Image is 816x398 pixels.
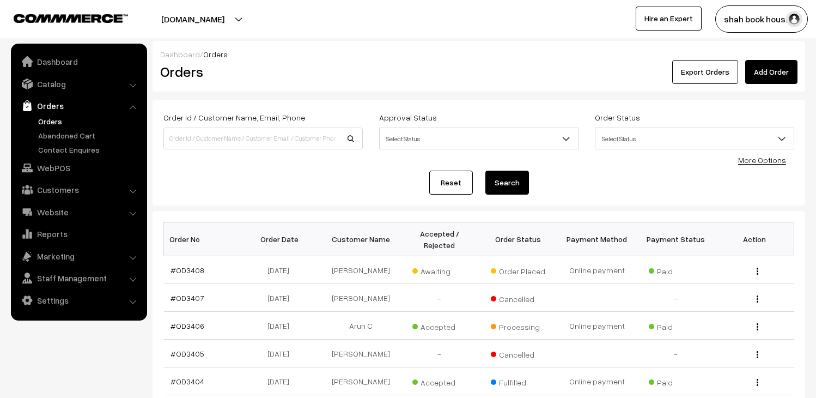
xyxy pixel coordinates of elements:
[35,130,143,141] a: Abandoned Cart
[170,377,204,386] a: #OD3404
[595,112,640,123] label: Order Status
[170,293,204,303] a: #OD3407
[715,5,808,33] button: shah book hous…
[242,312,321,340] td: [DATE]
[595,128,794,149] span: Select Status
[738,155,786,165] a: More Options
[380,129,578,148] span: Select Status
[242,340,321,367] td: [DATE]
[757,323,758,330] img: Menu
[14,180,143,200] a: Customers
[491,346,545,360] span: Cancelled
[485,171,529,195] button: Search
[649,374,703,388] span: Paid
[745,60,797,84] a: Add Order
[757,379,758,386] img: Menu
[429,171,473,195] a: Reset
[14,96,143,116] a: Orders
[558,222,637,256] th: Payment Method
[672,60,738,84] button: Export Orders
[14,158,143,178] a: WebPOS
[379,128,578,149] span: Select Status
[595,129,794,148] span: Select Status
[14,52,143,71] a: Dashboard
[123,5,263,33] button: [DOMAIN_NAME]
[35,144,143,155] a: Contact Enquires
[242,367,321,395] td: [DATE]
[164,222,243,256] th: Order No
[491,263,545,277] span: Order Placed
[163,112,305,123] label: Order Id / Customer Name, Email, Phone
[636,222,715,256] th: Payment Status
[14,11,109,24] a: COMMMERCE
[35,116,143,127] a: Orders
[636,284,715,312] td: -
[412,374,467,388] span: Accepted
[321,340,400,367] td: [PERSON_NAME]
[400,340,479,367] td: -
[379,112,437,123] label: Approval Status
[558,367,637,395] td: Online payment
[479,222,558,256] th: Order Status
[649,263,703,277] span: Paid
[715,222,794,256] th: Action
[558,256,637,284] td: Online payment
[163,128,363,149] input: Order Id / Customer Name / Customer Email / Customer Phone
[170,321,204,330] a: #OD3406
[242,284,321,312] td: [DATE]
[491,374,545,388] span: Fulfilled
[558,312,637,340] td: Online payment
[400,222,479,256] th: Accepted / Rejected
[321,312,400,340] td: Arun C
[160,63,362,80] h2: Orders
[203,50,228,59] span: Orders
[14,291,143,310] a: Settings
[14,224,143,244] a: Reports
[412,318,467,333] span: Accepted
[412,263,467,277] span: Awaiting
[649,318,703,333] span: Paid
[170,266,204,275] a: #OD3408
[321,284,400,312] td: [PERSON_NAME]
[321,367,400,395] td: [PERSON_NAME]
[14,268,143,288] a: Staff Management
[170,349,204,358] a: #OD3405
[757,296,758,303] img: Menu
[160,49,797,60] div: /
[491,318,545,333] span: Processing
[14,74,143,94] a: Catalog
[636,7,702,31] a: Hire an Expert
[160,50,200,59] a: Dashboard
[400,284,479,312] td: -
[786,11,802,27] img: user
[491,291,545,305] span: Cancelled
[242,256,321,284] td: [DATE]
[636,340,715,367] td: -
[757,268,758,275] img: Menu
[14,246,143,266] a: Marketing
[321,256,400,284] td: [PERSON_NAME]
[14,202,143,222] a: Website
[14,14,128,22] img: COMMMERCE
[321,222,400,256] th: Customer Name
[757,351,758,358] img: Menu
[242,222,321,256] th: Order Date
